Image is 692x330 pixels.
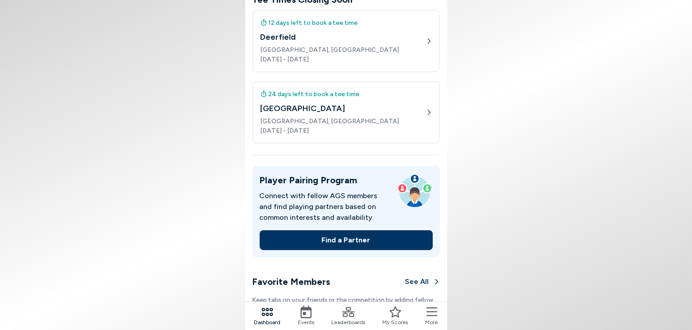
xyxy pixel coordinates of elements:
[331,318,365,326] span: Leaderboards
[260,173,390,187] h3: Player Pairing Program
[261,126,426,135] span: [DATE] - [DATE]
[252,295,440,324] p: Keep tabs on your friends or the competition by adding fellow members to your Favorites. Click th...
[426,306,438,326] button: More
[261,45,426,55] span: [GEOGRAPHIC_DATA], [GEOGRAPHIC_DATA]
[261,116,426,126] span: [GEOGRAPHIC_DATA], [GEOGRAPHIC_DATA]
[261,55,426,64] span: [DATE] - [DATE]
[254,306,281,326] a: Dashboard
[260,191,390,223] p: Connect with fellow AGS members and find playing partners based on common interests and availabil...
[382,318,408,326] span: My Scores
[405,272,440,292] button: See All
[382,306,408,326] a: My Scores
[298,318,314,326] span: Events
[252,275,330,288] h3: Favorite Members
[331,306,365,326] a: Leaderboards
[252,10,440,76] a: 12 days left to book a tee timeDeerfield[GEOGRAPHIC_DATA], [GEOGRAPHIC_DATA][DATE] - [DATE]
[426,318,438,326] span: More
[298,306,314,326] a: Events
[260,230,433,250] button: Find a Partner
[261,102,426,115] h4: [GEOGRAPHIC_DATA]
[261,89,426,99] div: 24 days left to book a tee time
[254,318,281,326] span: Dashboard
[261,18,426,28] div: 12 days left to book a tee time
[252,81,440,147] a: 24 days left to book a tee time[GEOGRAPHIC_DATA][GEOGRAPHIC_DATA], [GEOGRAPHIC_DATA][DATE] - [DATE]
[261,31,426,43] h4: Deerfield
